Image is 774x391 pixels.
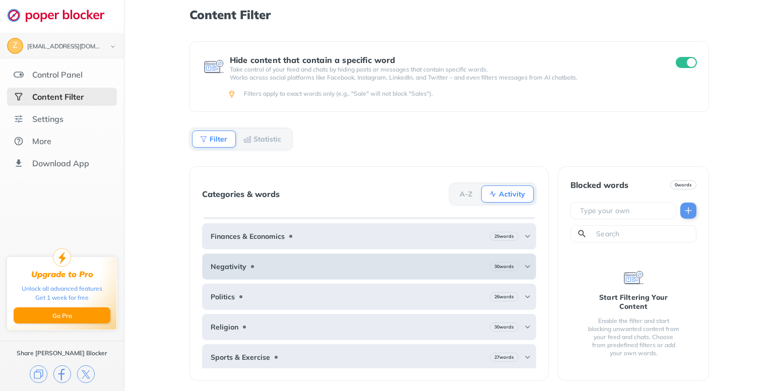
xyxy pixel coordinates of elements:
[587,317,680,357] div: Enable the filter and start blocking unwanted content from your feed and chats. Choose from prede...
[17,349,107,357] div: Share [PERSON_NAME] Blocker
[579,206,672,216] input: Type your own
[30,365,47,383] img: copy.svg
[230,74,658,82] p: Works across social platforms like Facebook, Instagram, LinkedIn, and Twitter – and even filters ...
[494,263,514,270] b: 30 words
[494,354,514,361] b: 27 words
[7,8,115,22] img: logo-webpage.svg
[230,55,658,64] div: Hide content that contain a specific word
[53,248,71,267] img: upgrade-to-pro.svg
[460,191,473,197] b: A-Z
[14,158,24,168] img: download-app.svg
[189,8,709,21] h1: Content Filter
[32,92,84,102] div: Content Filter
[494,293,514,300] b: 26 words
[32,158,89,168] div: Download App
[200,135,208,143] img: Filter
[230,66,658,74] p: Take control of your feed and chats by hiding posts or messages that contain specific words.
[211,293,235,301] b: Politics
[32,136,51,146] div: More
[53,365,71,383] img: facebook.svg
[14,307,110,323] button: Go Pro
[253,136,281,142] b: Statistic
[22,284,102,293] div: Unlock all advanced features
[494,233,514,240] b: 25 words
[14,136,24,146] img: about.svg
[489,190,497,198] img: Activity
[587,293,680,311] div: Start Filtering Your Content
[675,181,692,188] b: 0 words
[32,114,63,124] div: Settings
[211,263,246,271] b: Negativity
[211,353,270,361] b: Sports & Exercise
[494,323,514,331] b: 30 words
[27,43,102,50] div: tsflathush@gmail.com
[211,323,238,331] b: Religion
[570,180,628,189] div: Blocked words
[35,293,89,302] div: Get 1 week for free
[107,41,119,52] img: chevron-bottom-black.svg
[14,114,24,124] img: settings.svg
[31,270,93,279] div: Upgrade to Pro
[77,365,95,383] img: x.svg
[202,189,280,199] div: Categories & words
[211,232,285,240] b: Finances & Economics
[499,191,525,197] b: Activity
[14,70,24,80] img: features.svg
[243,135,251,143] img: Statistic
[14,92,24,102] img: social-selected.svg
[210,136,227,142] b: Filter
[595,229,692,239] input: Search
[244,90,695,98] div: Filters apply to exact words only (e.g., "Sale" will not block "Sales").
[32,70,83,80] div: Control Panel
